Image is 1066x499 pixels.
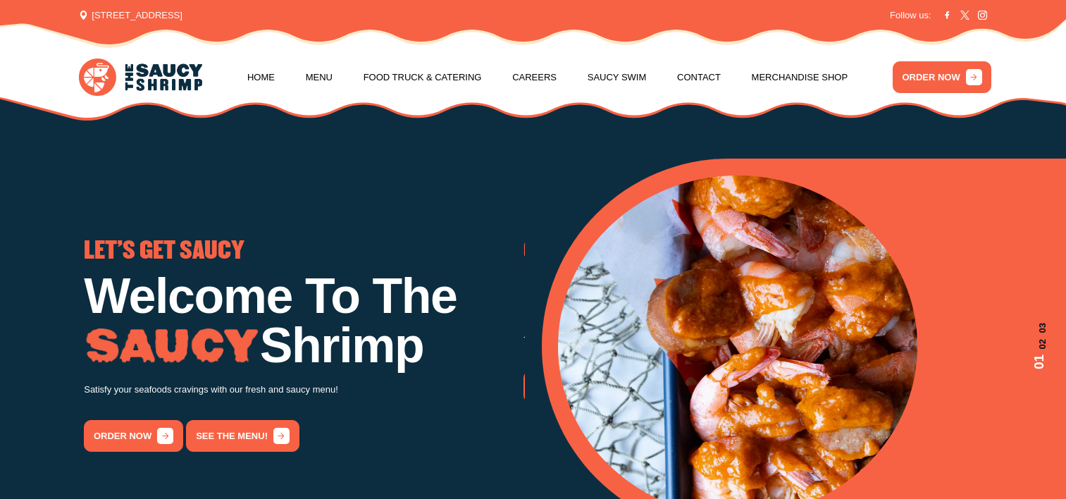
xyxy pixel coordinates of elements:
a: Careers [512,51,557,104]
p: Satisfy your seafoods cravings with our fresh and saucy menu! [84,382,523,398]
div: 1 / 3 [84,240,523,452]
a: ORDER NOW [893,61,992,93]
h1: Welcome To The Shrimp [84,272,523,371]
h1: Low Country Boil [523,272,963,321]
a: See the menu! [186,420,299,452]
span: [STREET_ADDRESS] [79,8,182,23]
img: logo [79,58,202,96]
a: Contact [677,51,721,104]
span: 01 [1029,355,1050,369]
img: Image [84,328,260,364]
a: Menu [306,51,333,104]
a: Saucy Swim [588,51,647,104]
p: Try our famous Whole Nine Yards sauce! The recipe is our secret! [523,333,963,349]
span: GO THE WHOLE NINE YARDS [523,240,779,263]
a: Merchandise Shop [752,51,848,104]
span: 02 [1029,339,1050,349]
span: LET'S GET SAUCY [84,240,244,263]
span: 03 [1029,323,1050,333]
a: Home [247,51,275,104]
a: order now [523,371,623,402]
div: 2 / 3 [523,240,963,402]
span: Follow us: [890,8,931,23]
a: order now [84,420,183,452]
a: Food Truck & Catering [364,51,482,104]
